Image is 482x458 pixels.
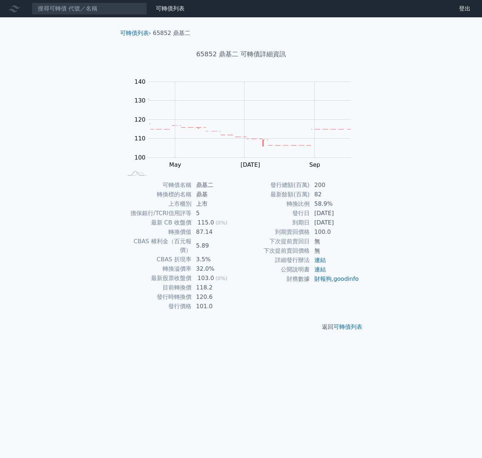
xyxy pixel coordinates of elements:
td: 120.6 [192,292,241,302]
td: 上市櫃別 [123,199,192,209]
g: Chart [131,78,362,168]
tspan: May [169,161,181,168]
td: 鼎基二 [192,180,241,190]
tspan: 100 [134,154,146,161]
td: 發行總額(百萬) [241,180,310,190]
a: 連結 [314,266,326,273]
td: 下次提前賣回日 [241,237,310,246]
td: 轉換比例 [241,199,310,209]
td: 轉換溢價率 [123,264,192,274]
td: 發行時轉換價 [123,292,192,302]
td: 無 [310,246,359,256]
td: 目前轉換價 [123,283,192,292]
span: (0%) [216,220,227,226]
a: goodinfo [333,275,359,282]
td: 詳細發行辦法 [241,256,310,265]
tspan: 120 [134,116,146,123]
li: 65852 鼎基二 [153,29,190,38]
td: 最新餘額(百萬) [241,190,310,199]
td: 無 [310,237,359,246]
a: 財報狗 [314,275,332,282]
td: 3.5% [192,255,241,264]
a: 可轉債列表 [120,30,149,36]
td: 擔保銀行/TCRI信用評等 [123,209,192,218]
a: 連結 [314,257,326,263]
td: 101.0 [192,302,241,311]
td: [DATE] [310,218,359,227]
td: 87.14 [192,227,241,237]
td: 轉換價值 [123,227,192,237]
p: 返回 [114,323,368,331]
div: 115.0 [196,218,216,227]
td: 200 [310,180,359,190]
tspan: [DATE] [240,161,260,168]
td: 公開說明書 [241,265,310,274]
td: 最新 CB 收盤價 [123,218,192,227]
td: 118.2 [192,283,241,292]
h1: 65852 鼎基二 可轉債詳細資訊 [114,49,368,59]
td: 最新股票收盤價 [123,274,192,283]
td: 上市 [192,199,241,209]
td: 到期賣回價格 [241,227,310,237]
a: 可轉債列表 [156,5,185,12]
td: 財務數據 [241,274,310,284]
td: 到期日 [241,218,310,227]
td: 100.0 [310,227,359,237]
td: 可轉債名稱 [123,180,192,190]
a: 可轉債列表 [333,323,362,330]
tspan: Sep [309,161,320,168]
input: 搜尋可轉債 代號／名稱 [32,3,147,15]
td: 32.0% [192,264,241,274]
td: CBAS 折現率 [123,255,192,264]
td: 5.89 [192,237,241,255]
tspan: 140 [134,78,146,85]
div: 103.0 [196,274,216,283]
td: 5 [192,209,241,218]
td: 下次提前賣回價格 [241,246,310,256]
td: [DATE] [310,209,359,218]
a: 登出 [453,3,476,14]
tspan: 130 [134,97,146,104]
td: , [310,274,359,284]
td: 82 [310,190,359,199]
td: 鼎基 [192,190,241,199]
td: 發行日 [241,209,310,218]
td: 轉換標的名稱 [123,190,192,199]
li: › [120,29,151,38]
td: 發行價格 [123,302,192,311]
td: CBAS 權利金（百元報價） [123,237,192,255]
span: (0%) [216,275,227,281]
tspan: 110 [134,135,146,142]
td: 58.9% [310,199,359,209]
